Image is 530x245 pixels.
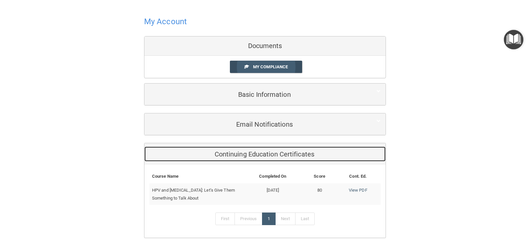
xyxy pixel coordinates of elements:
a: Basic Information [149,87,381,102]
th: Score [304,170,336,183]
a: Previous [235,213,262,225]
a: Last [295,213,315,225]
a: Next [275,213,295,225]
a: Email Notifications [149,117,381,132]
span: My Compliance [253,64,288,69]
span: 80 [317,188,322,193]
a: First [215,213,235,225]
a: Continuing Education Certificates [149,147,381,161]
th: Course Name [149,170,242,183]
h5: Continuing Education Certificates [149,151,360,158]
h5: Basic Information [149,91,360,98]
span: [DATE] [267,188,279,193]
h4: My Account [144,17,187,26]
span: HPV and [MEDICAL_DATA]: Let’s Give Them Something to Talk About [152,188,235,201]
th: Completed On [242,170,304,183]
a: View PDF [349,188,367,193]
h5: Email Notifications [149,121,360,128]
a: 1 [262,213,276,225]
button: Open Resource Center [504,30,523,49]
div: Documents [144,36,386,56]
th: Cont. Ed. [336,170,381,183]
